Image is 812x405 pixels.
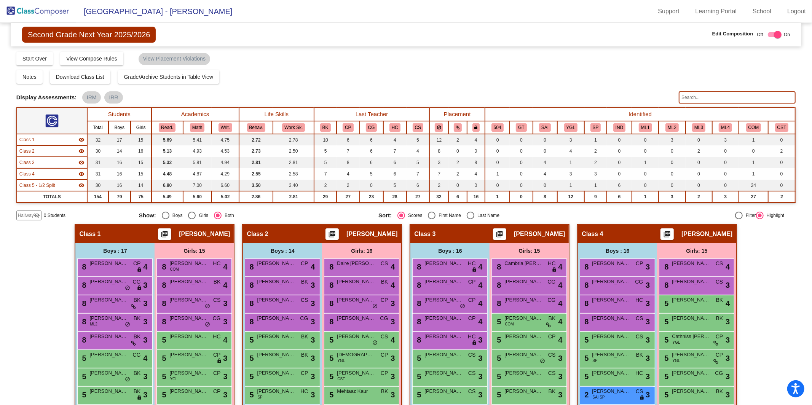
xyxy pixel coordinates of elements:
[659,191,685,202] td: 3
[659,121,685,134] th: Level 2 Multilanguage learner
[533,145,557,157] td: 0
[152,145,183,157] td: 5.13
[239,108,314,121] th: Life Skills
[19,136,35,143] span: Class 1
[44,212,65,219] span: 0 Students
[467,191,485,202] td: 16
[712,180,739,191] td: 0
[16,94,77,101] span: Display Assessments:
[66,56,117,62] span: View Compose Rules
[75,243,155,258] div: Boys : 17
[510,145,533,157] td: 0
[17,134,87,145] td: Christina Jimenez - No Class Name
[78,148,85,154] mat-icon: visibility
[212,157,239,168] td: 4.94
[584,121,607,134] th: Speech
[212,180,239,191] td: 6.60
[360,180,383,191] td: 0
[493,228,506,240] button: Print Students Details
[212,191,239,202] td: 5.02
[584,180,607,191] td: 1
[679,91,796,104] input: Search...
[686,191,712,202] td: 2
[314,108,429,121] th: Last Teacher
[314,121,337,134] th: Barbara Kimball
[22,56,47,62] span: Start Over
[712,134,739,145] td: 3
[584,134,607,145] td: 1
[337,157,359,168] td: 8
[686,168,712,180] td: 0
[76,5,232,18] span: [GEOGRAPHIC_DATA] - [PERSON_NAME]
[183,180,212,191] td: 7.00
[158,228,171,240] button: Print Students Details
[87,121,108,134] th: Total
[768,145,795,157] td: 2
[34,212,40,218] mat-icon: visibility_off
[322,243,401,258] div: Girls: 16
[632,121,659,134] th: Level 1 Multilanguage learner
[467,134,485,145] td: 4
[78,171,85,177] mat-icon: visibility
[510,157,533,168] td: 0
[22,27,156,43] span: Second Grade Next Year 2025/2026
[557,180,584,191] td: 1
[712,145,739,157] td: 0
[533,180,557,191] td: 0
[19,148,35,155] span: Class 2
[490,243,569,258] div: Girls: 15
[18,212,34,219] span: Hallway
[87,191,108,202] td: 154
[383,180,407,191] td: 5
[383,134,407,145] td: 4
[239,191,273,202] td: 2.86
[16,52,53,65] button: Start Over
[366,123,377,132] button: CG
[784,31,790,38] span: On
[557,134,584,145] td: 3
[131,180,152,191] td: 14
[692,123,705,132] button: ML3
[663,230,672,241] mat-icon: picture_as_pdf
[108,145,131,157] td: 14
[429,168,448,180] td: 7
[314,157,337,168] td: 5
[273,134,314,145] td: 2.78
[19,159,35,166] span: Class 3
[739,145,768,157] td: 0
[607,191,632,202] td: 6
[314,145,337,157] td: 5
[739,168,768,180] td: 1
[429,157,448,168] td: 3
[337,168,359,180] td: 4
[183,168,212,180] td: 4.87
[510,168,533,180] td: 0
[739,191,768,202] td: 27
[533,168,557,180] td: 4
[686,180,712,191] td: 0
[239,168,273,180] td: 2.55
[429,134,448,145] td: 12
[632,191,659,202] td: 1
[131,121,152,134] th: Girls
[360,134,383,145] td: 6
[584,168,607,180] td: 3
[190,123,204,132] button: Math
[485,180,510,191] td: 0
[328,230,337,241] mat-icon: picture_as_pdf
[485,157,510,168] td: 0
[557,157,584,168] td: 1
[337,191,359,202] td: 27
[533,191,557,202] td: 8
[89,260,128,267] span: [PERSON_NAME]
[383,145,407,157] td: 7
[131,168,152,180] td: 15
[639,123,652,132] button: ML1
[681,230,732,238] span: [PERSON_NAME]
[360,191,383,202] td: 23
[87,168,108,180] td: 31
[405,212,422,219] div: Scores
[50,70,110,84] button: Download Class List
[467,145,485,157] td: 0
[712,121,739,134] th: Level 4 multilanguage learner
